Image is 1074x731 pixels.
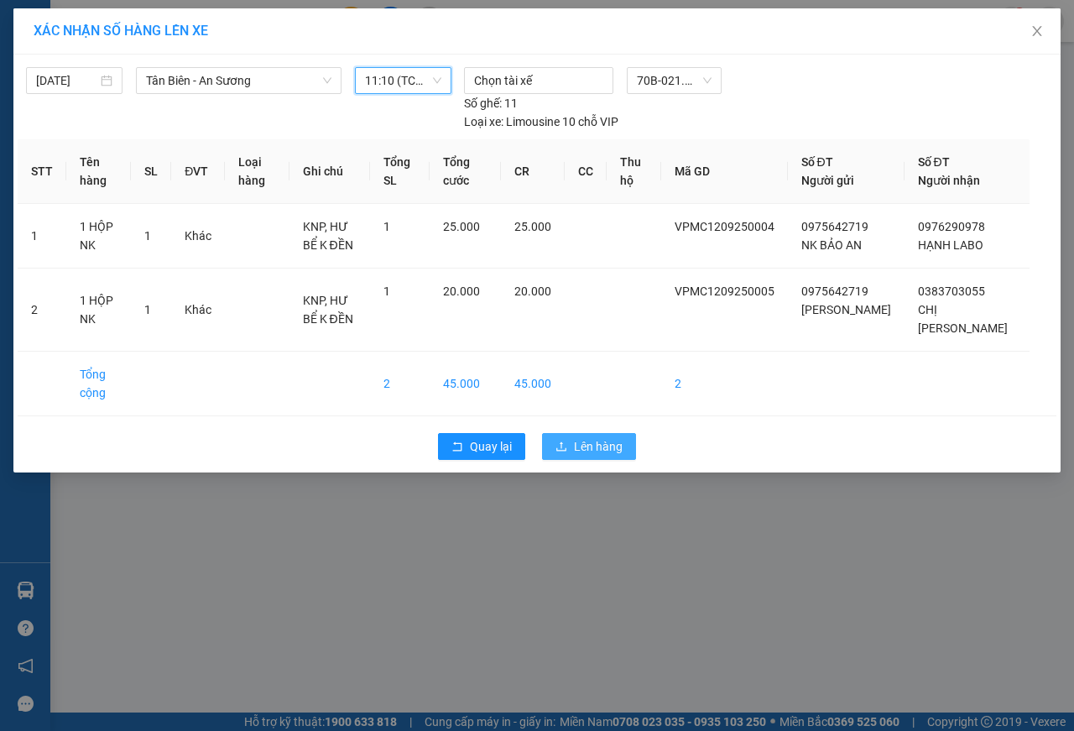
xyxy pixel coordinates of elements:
td: 2 [661,352,788,416]
td: 2 [370,352,430,416]
span: 25.000 [443,220,480,233]
span: 0976290978 [918,220,985,233]
td: Khác [171,269,225,352]
th: Tổng cước [430,139,501,204]
td: 1 [18,204,66,269]
span: Hotline: 19001152 [133,75,206,85]
span: 1 [144,229,151,243]
th: Loại hàng [225,139,289,204]
span: 11:10 (TC) - 70B-021.30 [365,68,441,93]
span: CHỊ [PERSON_NAME] [918,303,1008,335]
td: 45.000 [430,352,501,416]
span: 20.000 [514,285,551,298]
span: down [322,76,332,86]
div: Limousine 10 chỗ VIP [464,112,618,131]
strong: ĐỒNG PHƯỚC [133,9,230,23]
th: Mã GD [661,139,788,204]
span: ----------------------------------------- [45,91,206,104]
th: ĐVT [171,139,225,204]
span: In ngày: [5,122,102,132]
th: Tổng SL [370,139,430,204]
span: KNP, HƯ BỂ K ĐỀN [303,220,353,252]
span: Số ĐT [801,155,833,169]
span: VPMC1209250004 [675,220,774,233]
td: 45.000 [501,352,565,416]
span: Người gửi [801,174,854,187]
span: 70B-021.30 [637,68,712,93]
img: logo [6,10,81,84]
span: close [1030,24,1044,38]
span: 25.000 [514,220,551,233]
span: [PERSON_NAME]: [5,108,178,118]
th: Tên hàng [66,139,131,204]
span: Quay lại [470,437,512,456]
th: CC [565,139,607,204]
button: uploadLên hàng [542,433,636,460]
span: 1 [383,285,390,298]
td: Khác [171,204,225,269]
span: Người nhận [918,174,980,187]
span: rollback [451,441,463,454]
span: KNP, HƯ BỂ K ĐỀN [303,294,353,326]
span: Lên hàng [574,437,623,456]
span: NK BẢO AN [801,238,862,252]
span: 1 [383,220,390,233]
div: 11 [464,94,518,112]
th: STT [18,139,66,204]
span: 1 [144,303,151,316]
span: 10:51:01 [DATE] [37,122,102,132]
td: Tổng cộng [66,352,131,416]
td: 1 HỘP NK [66,269,131,352]
span: XÁC NHẬN SỐ HÀNG LÊN XE [34,23,208,39]
span: VPMC1209250005 [84,107,179,119]
span: VPMC1209250005 [675,285,774,298]
button: rollbackQuay lại [438,433,525,460]
span: Số ĐT [918,155,950,169]
th: Thu hộ [607,139,661,204]
input: 12/09/2025 [36,71,97,90]
span: HẠNH LABO [918,238,983,252]
span: 20.000 [443,285,480,298]
span: 01 Võ Văn Truyện, KP.1, Phường 2 [133,50,231,71]
th: Ghi chú [289,139,370,204]
th: SL [131,139,171,204]
td: 1 HỘP NK [66,204,131,269]
span: Bến xe [GEOGRAPHIC_DATA] [133,27,226,48]
span: upload [555,441,567,454]
span: Loại xe: [464,112,503,131]
span: 0383703055 [918,285,985,298]
span: Tân Biên - An Sương [146,68,331,93]
span: 0975642719 [801,285,868,298]
span: Số ghế: [464,94,502,112]
span: 0975642719 [801,220,868,233]
span: [PERSON_NAME] [801,303,891,316]
th: CR [501,139,565,204]
button: Close [1014,8,1061,55]
td: 2 [18,269,66,352]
